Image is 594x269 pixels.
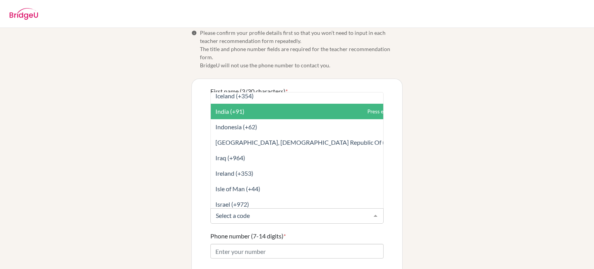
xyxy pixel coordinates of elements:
[215,185,260,192] span: Isle of Man (+44)
[200,29,403,69] span: Please confirm your profile details first so that you won’t need to input in each teacher recomme...
[215,200,249,208] span: Israel (+972)
[215,170,253,177] span: Ireland (+353)
[9,8,38,20] img: BridgeU logo
[215,92,254,99] span: Iceland (+354)
[215,154,245,161] span: Iraq (+964)
[215,108,244,115] span: India (+91)
[191,30,197,36] span: Info
[214,212,368,219] input: Select a code
[210,244,384,259] input: Enter your number
[215,139,397,146] span: [GEOGRAPHIC_DATA], [DEMOGRAPHIC_DATA] Republic Of (+98)
[210,87,288,96] label: First name (3/30 characters)
[215,123,257,130] span: Indonesia (+62)
[210,231,286,241] label: Phone number (7-14 digits)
